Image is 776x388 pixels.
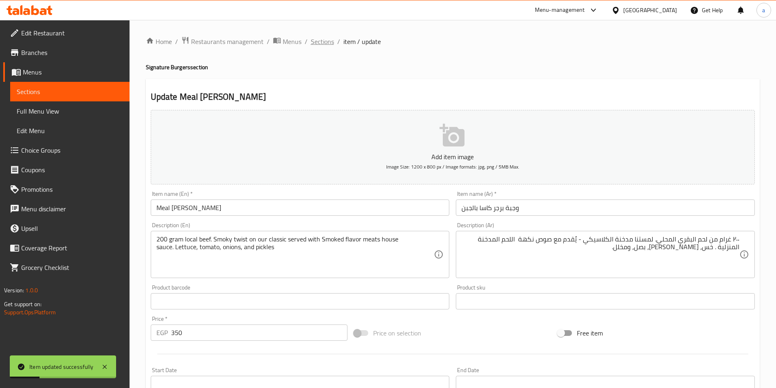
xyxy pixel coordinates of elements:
h2: Update Meal [PERSON_NAME] [151,91,755,103]
span: Grocery Checklist [21,263,123,272]
span: Image Size: 1200 x 800 px / Image formats: jpg, png / 5MB Max. [386,162,519,171]
span: a [762,6,765,15]
p: EGP [156,328,168,338]
a: Sections [311,37,334,46]
a: Restaurants management [181,36,264,47]
span: Edit Restaurant [21,28,123,38]
input: Please enter price [171,324,348,341]
div: [GEOGRAPHIC_DATA] [623,6,677,15]
input: Enter name Ar [456,199,755,216]
span: Coverage Report [21,243,123,253]
span: Coupons [21,165,123,175]
a: Branches [3,43,130,62]
span: Version: [4,285,24,296]
span: Sections [17,87,123,96]
p: Add item image [163,152,742,162]
a: Sections [10,82,130,101]
span: Get support on: [4,299,42,309]
span: Restaurants management [191,37,264,46]
span: 1.0.0 [25,285,38,296]
span: Menu disclaimer [21,204,123,214]
a: Menus [273,36,301,47]
a: Full Menu View [10,101,130,121]
a: Home [146,37,172,46]
li: / [175,37,178,46]
nav: breadcrumb [146,36,760,47]
a: Upsell [3,219,130,238]
a: Choice Groups [3,140,130,160]
li: / [267,37,270,46]
textarea: 200 gram local beef. Smoky twist on our classic served with Smoked flavor meats house sauce. Lett... [156,235,434,274]
a: Promotions [3,180,130,199]
a: Coupons [3,160,130,180]
button: Add item imageImage Size: 1200 x 800 px / Image formats: jpg, png / 5MB Max. [151,110,755,184]
a: Menu disclaimer [3,199,130,219]
span: Free item [577,328,603,338]
span: Branches [21,48,123,57]
span: Edit Menu [17,126,123,136]
h4: Signature Burgers section [146,63,760,71]
li: / [337,37,340,46]
div: Menu-management [535,5,585,15]
a: Coverage Report [3,238,130,258]
span: Promotions [21,184,123,194]
a: Support.OpsPlatform [4,307,56,318]
span: Upsell [21,224,123,233]
span: Menus [283,37,301,46]
a: Edit Menu [10,121,130,140]
div: Item updated successfully [29,362,93,371]
span: item / update [343,37,381,46]
li: / [305,37,308,46]
textarea: ٢٠٠ غرام من لحم البقري المحلي. لمستنا مدخنة الكلاسيكي - يُقدم مع صوص نكهة اللحم المدخنة المنزلية ... [462,235,739,274]
a: Edit Restaurant [3,23,130,43]
span: Price on selection [373,328,421,338]
input: Enter name En [151,199,450,216]
input: Please enter product sku [456,293,755,309]
input: Please enter product barcode [151,293,450,309]
a: Menus [3,62,130,82]
span: Menus [23,67,123,77]
span: Full Menu View [17,106,123,116]
span: Choice Groups [21,145,123,155]
a: Grocery Checklist [3,258,130,277]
